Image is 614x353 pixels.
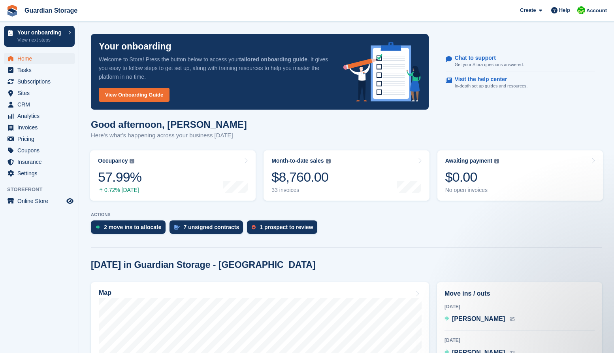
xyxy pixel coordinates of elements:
[6,5,18,17] img: stora-icon-8386f47178a22dfd0bd8f6a31ec36ba5ce8667c1dd55bd0f319d3a0aa187defe.svg
[494,159,499,163] img: icon-info-grey-7440780725fd019a000dd9b08b2336e03edf1995a4989e88bcd33f0948082b44.svg
[90,150,256,201] a: Occupancy 57.99% 0.72% [DATE]
[271,169,330,185] div: $8,760.00
[17,145,65,156] span: Coupons
[239,56,307,63] strong: tailored onboarding guide
[4,87,75,99] a: menu
[174,225,180,230] img: contract_signature_icon-13c848040528278c33f63329250d36e43548de30e8caae1d1a13099fd9432cc5.svg
[4,195,75,207] a: menu
[455,83,528,89] p: In-depth set up guides and resources.
[17,53,65,64] span: Home
[17,99,65,110] span: CRM
[184,224,239,230] div: 7 unsigned contracts
[104,224,162,230] div: 2 move ins to allocate
[252,225,256,230] img: prospect-51fa495bee0391a8d652442698ab0144808aea92771e9ea1ae160a38d050c398.svg
[455,55,518,61] p: Chat to support
[17,76,65,87] span: Subscriptions
[4,53,75,64] a: menu
[455,61,524,68] p: Get your Stora questions answered.
[247,220,321,238] a: 1 prospect to review
[520,6,536,14] span: Create
[559,6,570,14] span: Help
[446,72,595,93] a: Visit the help center In-depth set up guides and resources.
[17,36,64,44] p: View next steps
[91,131,247,140] p: Here's what's happening across your business [DATE]
[96,225,100,230] img: move_ins_to_allocate_icon-fdf77a2bb77ea45bf5b3d319d69a93e2d87916cf1d5bf7949dd705db3b84f3ca.svg
[586,7,607,15] span: Account
[455,76,522,83] p: Visit the help center
[4,26,75,47] a: Your onboarding View next steps
[452,315,505,322] span: [PERSON_NAME]
[91,260,316,270] h2: [DATE] in Guardian Storage - [GEOGRAPHIC_DATA]
[17,30,64,35] p: Your onboarding
[445,187,499,194] div: No open invoices
[445,158,493,164] div: Awaiting payment
[446,51,595,72] a: Chat to support Get your Stora questions answered.
[264,150,429,201] a: Month-to-date sales $8,760.00 33 invoices
[444,314,515,325] a: [PERSON_NAME] 95
[326,159,331,163] img: icon-info-grey-7440780725fd019a000dd9b08b2336e03edf1995a4989e88bcd33f0948082b44.svg
[91,220,170,238] a: 2 move ins to allocate
[170,220,247,238] a: 7 unsigned contracts
[98,187,141,194] div: 0.72% [DATE]
[17,87,65,99] span: Sites
[99,55,331,81] p: Welcome to Stora! Press the button below to access your . It gives you easy to follow steps to ge...
[343,42,421,102] img: onboarding-info-6c161a55d2c0e0a8cae90662b2fe09162a5109e8cc188191df67fb4f79e88e88.svg
[4,65,75,76] a: menu
[91,212,602,217] p: ACTIONS
[17,168,65,179] span: Settings
[17,65,65,76] span: Tasks
[4,110,75,121] a: menu
[445,169,499,185] div: $0.00
[510,317,515,322] span: 95
[4,145,75,156] a: menu
[4,76,75,87] a: menu
[577,6,585,14] img: Andrew Kinakin
[130,159,134,163] img: icon-info-grey-7440780725fd019a000dd9b08b2336e03edf1995a4989e88bcd33f0948082b44.svg
[91,119,247,130] h1: Good afternoon, [PERSON_NAME]
[98,169,141,185] div: 57.99%
[444,303,595,310] div: [DATE]
[260,224,313,230] div: 1 prospect to review
[17,110,65,121] span: Analytics
[99,88,170,102] a: View Onboarding Guide
[437,150,603,201] a: Awaiting payment $0.00 No open invoices
[98,158,128,164] div: Occupancy
[17,195,65,207] span: Online Store
[17,133,65,144] span: Pricing
[65,196,75,206] a: Preview store
[271,158,324,164] div: Month-to-date sales
[4,99,75,110] a: menu
[17,156,65,167] span: Insurance
[444,289,595,298] h2: Move ins / outs
[4,122,75,133] a: menu
[4,156,75,167] a: menu
[271,187,330,194] div: 33 invoices
[21,4,81,17] a: Guardian Storage
[4,168,75,179] a: menu
[7,186,79,194] span: Storefront
[17,122,65,133] span: Invoices
[444,337,595,344] div: [DATE]
[4,133,75,144] a: menu
[99,42,171,51] p: Your onboarding
[99,289,111,296] h2: Map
